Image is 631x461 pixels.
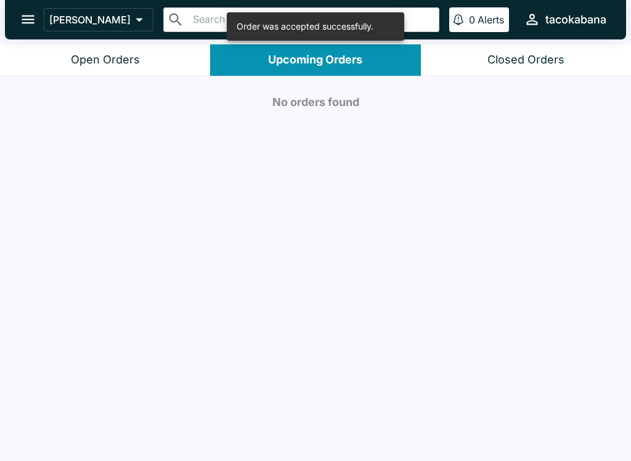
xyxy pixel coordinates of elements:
div: tacokabana [545,12,606,27]
div: Open Orders [71,53,140,67]
p: 0 [469,14,475,26]
div: Closed Orders [487,53,564,67]
button: tacokabana [519,6,611,33]
div: Order was accepted successfully. [237,16,373,37]
p: Alerts [478,14,504,26]
div: Upcoming Orders [268,53,362,67]
input: Search orders by name or phone number [189,11,434,28]
button: open drawer [12,4,44,35]
p: [PERSON_NAME] [49,14,131,26]
button: [PERSON_NAME] [44,8,153,31]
